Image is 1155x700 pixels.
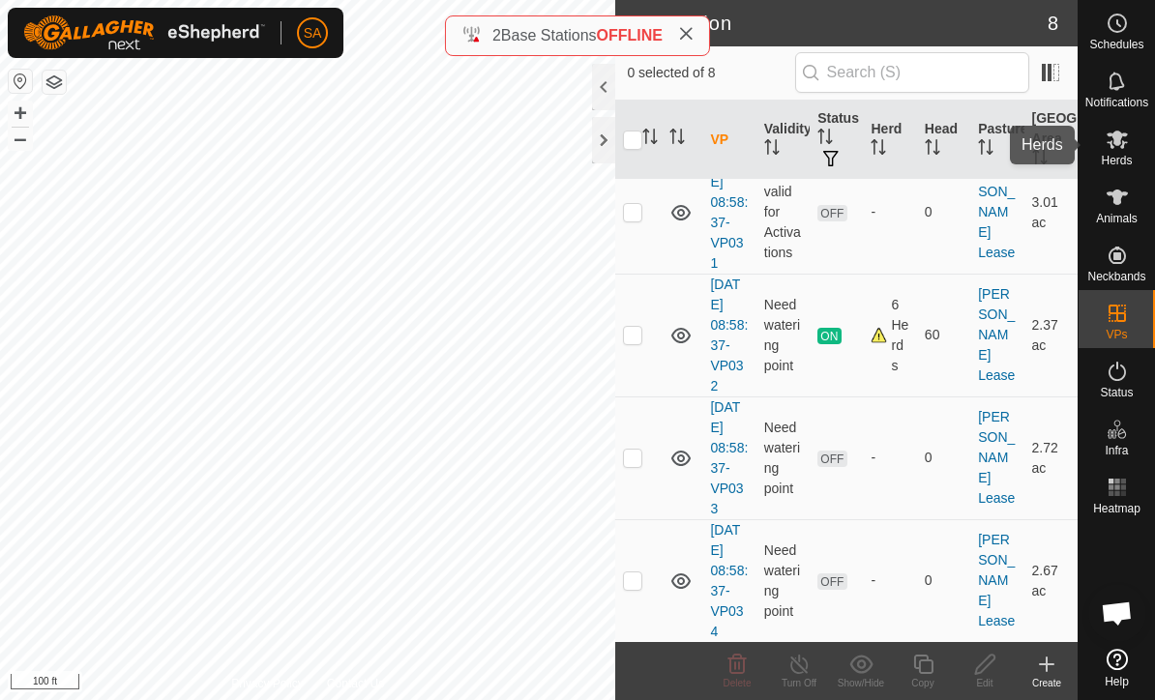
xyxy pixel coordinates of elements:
[1105,676,1129,687] span: Help
[9,70,32,93] button: Reset Map
[1024,519,1078,642] td: 2.67 ac
[1087,271,1145,282] span: Neckbands
[1048,9,1058,38] span: 8
[768,676,830,690] div: Turn Off
[871,295,908,376] div: 6 Herds
[810,101,863,180] th: Status
[871,448,908,468] div: -
[892,676,954,690] div: Copy
[1024,151,1078,274] td: 3.01 ac
[970,101,1023,180] th: Pasture
[1024,101,1078,180] th: [GEOGRAPHIC_DATA] Area
[1024,396,1078,519] td: 2.72 ac
[1093,503,1140,514] span: Heatmap
[642,131,658,147] p-sorticon: Activate to sort
[669,131,685,147] p-sorticon: Activate to sort
[917,151,970,274] td: 0
[978,163,1015,260] a: [PERSON_NAME] Lease
[1089,39,1143,50] span: Schedules
[917,396,970,519] td: 0
[925,142,940,158] p-sorticon: Activate to sort
[871,142,886,158] p-sorticon: Activate to sort
[817,451,846,467] span: OFF
[702,101,755,180] th: VP
[231,675,304,692] a: Privacy Policy
[978,286,1015,383] a: [PERSON_NAME] Lease
[764,142,780,158] p-sorticon: Activate to sort
[917,519,970,642] td: 0
[1100,387,1133,398] span: Status
[978,142,993,158] p-sorticon: Activate to sort
[1105,445,1128,456] span: Infra
[817,205,846,221] span: OFF
[710,399,748,516] a: [DATE] 08:58:37-VP033
[1024,274,1078,396] td: 2.37 ac
[756,101,810,180] th: Validity
[817,328,841,344] span: ON
[1106,329,1127,340] span: VPs
[917,274,970,396] td: 60
[795,52,1029,93] input: Search (S)
[1085,97,1148,108] span: Notifications
[954,676,1016,690] div: Edit
[9,127,32,150] button: –
[710,277,748,394] a: [DATE] 08:58:37-VP032
[627,63,794,83] span: 0 selected of 8
[9,102,32,125] button: +
[1016,676,1078,690] div: Create
[871,202,908,222] div: -
[863,101,916,180] th: Herd
[627,12,1047,35] h2: In Rotation
[817,573,846,590] span: OFF
[756,151,810,274] td: Not valid for Activations
[871,570,908,591] div: -
[1096,213,1138,224] span: Animals
[1088,584,1146,642] div: Open chat
[43,71,66,94] button: Map Layers
[917,101,970,180] th: Head
[756,274,810,396] td: Need watering point
[710,154,748,271] a: [DATE] 08:58:37-VP031
[1032,152,1048,167] p-sorticon: Activate to sort
[756,519,810,642] td: Need watering point
[724,678,752,688] span: Delete
[304,23,322,44] span: SA
[597,27,663,44] span: OFFLINE
[756,396,810,519] td: Need watering point
[501,27,597,44] span: Base Stations
[1101,155,1132,166] span: Herds
[492,27,501,44] span: 2
[830,676,892,690] div: Show/Hide
[817,131,833,147] p-sorticon: Activate to sort
[23,15,265,50] img: Gallagher Logo
[710,522,748,639] a: [DATE] 08:58:37-VP034
[1079,641,1155,695] a: Help
[327,675,384,692] a: Contact Us
[978,409,1015,506] a: [PERSON_NAME] Lease
[978,532,1015,628] a: [PERSON_NAME] Lease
